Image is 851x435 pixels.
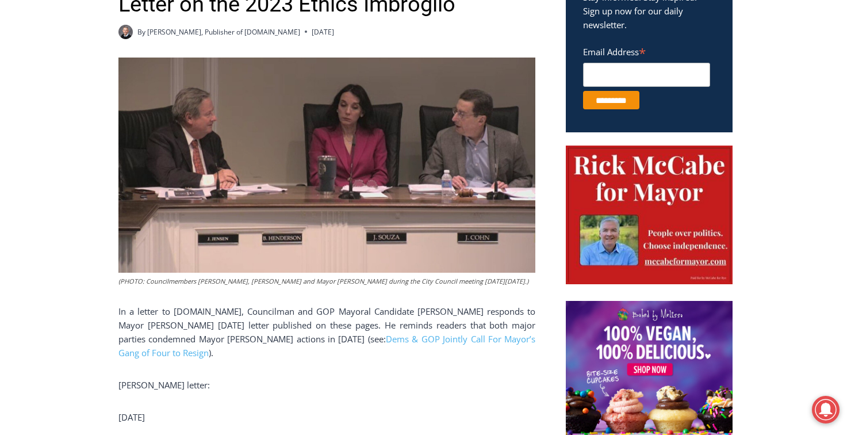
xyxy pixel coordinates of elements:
time: [DATE] [312,26,334,37]
label: Email Address [583,40,710,61]
a: Intern @ [DOMAIN_NAME] [277,112,557,143]
p: [PERSON_NAME] letter: [118,378,535,392]
a: Author image [118,25,133,39]
p: In a letter to [DOMAIN_NAME], Councilman and GOP Mayoral Candidate [PERSON_NAME] responds to Mayo... [118,304,535,360]
span: By [137,26,145,37]
img: (PHOTO: Councilmembers Bill Henderson, Julie Souza and Mayor Josh Cohn during the City Council me... [118,58,535,273]
div: "[PERSON_NAME] and I covered the [DATE] Parade, which was a really eye opening experience as I ha... [290,1,543,112]
p: [DATE] [118,410,535,424]
a: [PERSON_NAME], Publisher of [DOMAIN_NAME] [147,27,300,37]
img: McCabe for Mayor [566,146,733,285]
figcaption: (PHOTO: Councilmembers [PERSON_NAME], [PERSON_NAME] and Mayor [PERSON_NAME] during the City Counc... [118,276,535,287]
span: Intern @ [DOMAIN_NAME] [301,115,533,140]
